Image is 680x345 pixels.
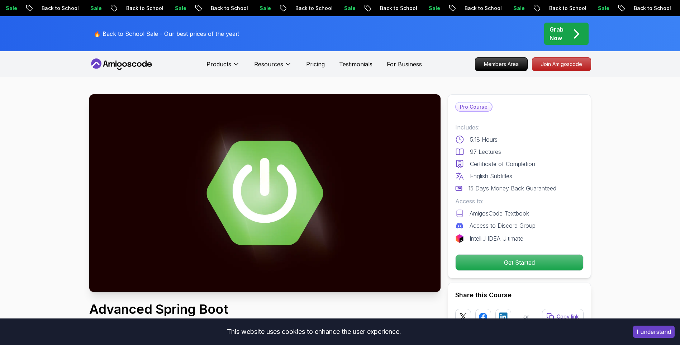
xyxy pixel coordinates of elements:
[5,324,622,340] div: This website uses cookies to enhance the user experience.
[470,147,501,156] p: 97 Lectures
[387,60,422,68] a: For Business
[542,309,584,325] button: Copy link
[470,172,512,180] p: English Subtitles
[455,123,584,132] p: Includes:
[470,135,498,144] p: 5.18 Hours
[254,60,283,68] p: Resources
[306,60,325,68] a: Pricing
[470,221,536,230] p: Access to Discord Group
[455,254,584,271] button: Get Started
[89,94,441,292] img: advanced-spring-boot_thumbnail
[456,255,583,270] p: Get Started
[339,60,372,68] a: Testimonials
[455,290,584,300] h2: Share this Course
[281,5,330,12] p: Back to School
[414,5,437,12] p: Sale
[535,5,584,12] p: Back to School
[633,326,675,338] button: Accept cookies
[470,234,523,243] p: IntelliJ IDEA Ultimate
[619,5,668,12] p: Back to School
[475,57,528,71] a: Members Area
[254,60,292,74] button: Resources
[94,29,239,38] p: 🔥 Back to School Sale - Our best prices of the year!
[468,184,556,193] p: 15 Days Money Back Guaranteed
[366,5,414,12] p: Back to School
[584,5,607,12] p: Sale
[532,57,591,71] a: Join Amigoscode
[89,302,393,316] h1: Advanced Spring Boot
[455,197,584,205] p: Access to:
[550,25,564,42] p: Grab Now
[330,5,353,12] p: Sale
[245,5,268,12] p: Sale
[112,5,161,12] p: Back to School
[475,58,527,71] p: Members Area
[523,312,529,321] p: or
[499,5,522,12] p: Sale
[450,5,499,12] p: Back to School
[470,160,535,168] p: Certificate of Completion
[455,234,464,243] img: jetbrains logo
[206,60,231,68] p: Products
[456,103,492,111] p: Pro Course
[196,5,245,12] p: Back to School
[532,58,591,71] p: Join Amigoscode
[206,60,240,74] button: Products
[470,209,529,218] p: AmigosCode Textbook
[161,5,184,12] p: Sale
[557,313,579,320] p: Copy link
[27,5,76,12] p: Back to School
[76,5,99,12] p: Sale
